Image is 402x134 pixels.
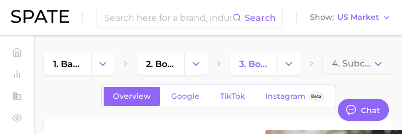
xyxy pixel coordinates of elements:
[103,8,233,27] input: Search here for a brand, industry, or ingredient
[171,92,200,101] span: Google
[332,59,372,69] span: 4. Subcategory
[256,87,334,106] a: InstagramBeta
[44,53,91,75] a: 1. bath & body
[322,53,393,75] button: 4. Subcategory
[162,87,209,106] a: Google
[239,59,268,69] span: 3. body moisturizing products
[230,53,277,75] a: 3. body moisturizing products
[53,59,82,69] span: 1. bath & body
[311,92,321,101] span: Beta
[104,87,160,106] a: Overview
[211,87,254,106] a: TikTok
[146,59,174,69] span: 2. body care products
[113,92,151,101] span: Overview
[245,13,276,23] span: Search
[220,92,245,101] span: TikTok
[277,53,301,75] button: Change Category
[11,10,69,23] img: SPATE
[337,14,379,20] span: US Market
[137,53,184,75] a: 2. body care products
[184,53,208,75] button: Change Category
[91,53,115,75] button: Change Category
[307,10,394,25] button: ShowUS Market
[310,14,334,20] span: Show
[265,92,305,101] span: Instagram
